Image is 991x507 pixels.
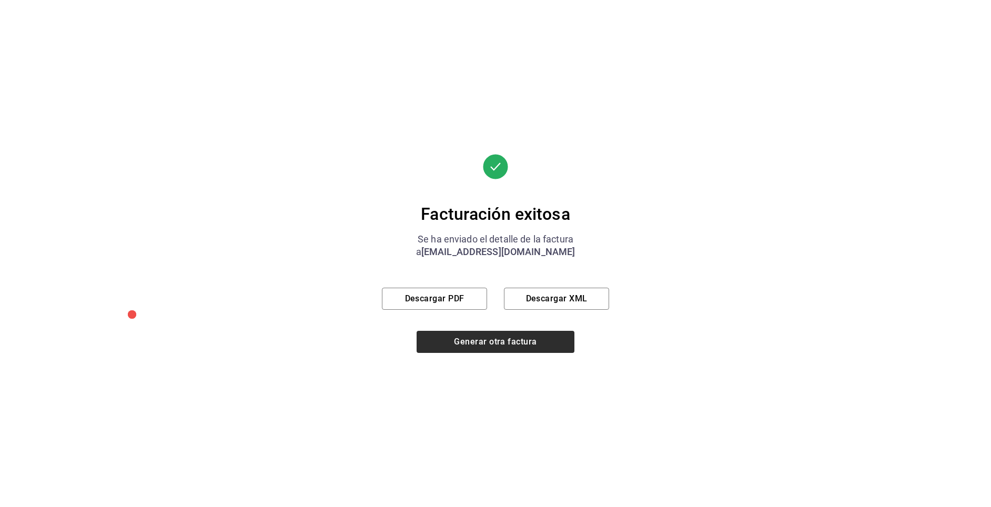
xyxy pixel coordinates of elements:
button: Descargar XML [504,288,609,310]
button: Generar otra factura [417,331,574,353]
button: Descargar PDF [382,288,487,310]
div: Se ha enviado el detalle de la factura [382,233,609,246]
div: a [382,246,609,258]
span: [EMAIL_ADDRESS][DOMAIN_NAME] [421,246,575,257]
div: Facturación exitosa [382,204,609,225]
